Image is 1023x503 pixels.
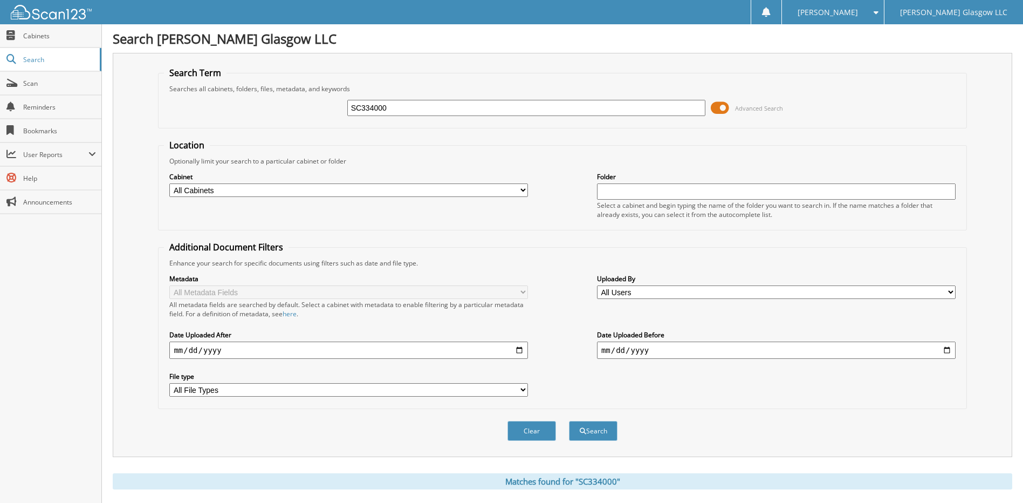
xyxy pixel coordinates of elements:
[164,139,210,151] legend: Location
[164,241,289,253] legend: Additional Document Filters
[23,198,96,207] span: Announcements
[23,79,96,88] span: Scan
[169,342,528,359] input: start
[169,330,528,339] label: Date Uploaded After
[597,201,956,219] div: Select a cabinet and begin typing the name of the folder you want to search in. If the name match...
[597,172,956,181] label: Folder
[169,172,528,181] label: Cabinet
[113,30,1012,47] h1: Search [PERSON_NAME] Glasgow LLC
[164,259,960,268] div: Enhance your search for specific documents using filters such as date and file type.
[164,67,226,79] legend: Search Term
[23,55,94,64] span: Search
[735,104,783,112] span: Advanced Search
[597,330,956,339] label: Date Uploaded Before
[23,174,96,183] span: Help
[23,31,96,40] span: Cabinets
[113,473,1012,490] div: Matches found for "SC334000"
[597,274,956,283] label: Uploaded By
[164,84,960,93] div: Searches all cabinets, folders, files, metadata, and keywords
[11,5,92,19] img: scan123-logo-white.svg
[23,150,88,159] span: User Reports
[23,126,96,135] span: Bookmarks
[569,421,617,441] button: Search
[900,9,1007,16] span: [PERSON_NAME] Glasgow LLC
[164,157,960,166] div: Optionally limit your search to a particular cabinet or folder
[23,103,96,112] span: Reminders
[169,300,528,318] div: All metadata fields are searched by default. Select a cabinet with metadata to enable filtering b...
[597,342,956,359] input: end
[169,274,528,283] label: Metadata
[798,9,858,16] span: [PERSON_NAME]
[169,372,528,381] label: File type
[507,421,556,441] button: Clear
[283,309,297,318] a: here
